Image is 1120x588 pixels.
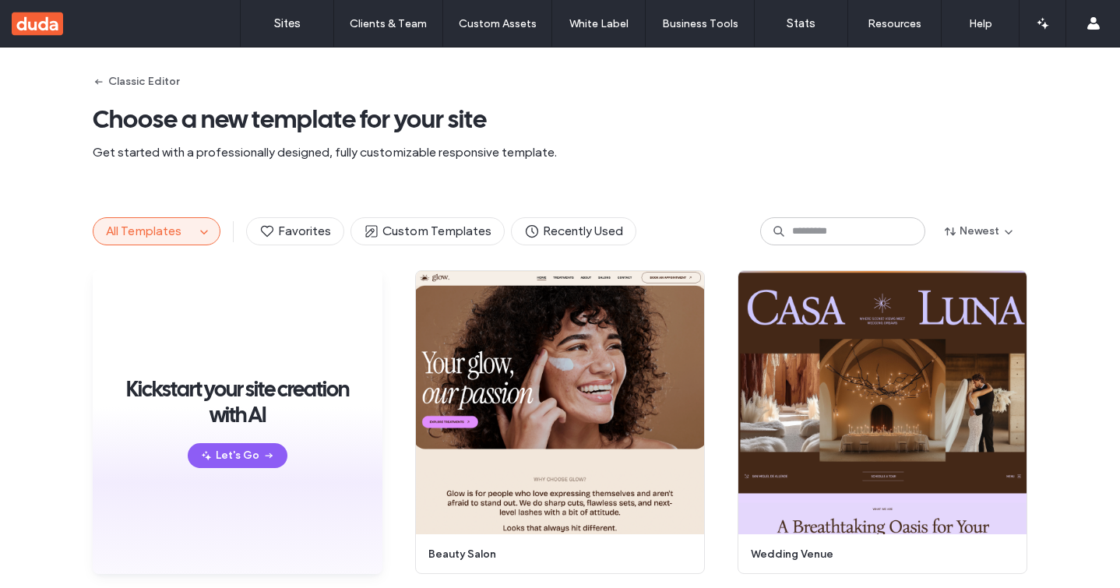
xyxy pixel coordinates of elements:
span: Custom Templates [364,223,491,240]
label: Business Tools [662,17,738,30]
button: Classic Editor [93,69,179,94]
button: Favorites [246,217,344,245]
span: Kickstart your site creation with AI [116,376,359,428]
span: Recently Used [524,223,623,240]
label: Custom Assets [459,17,537,30]
span: Choose a new template for your site [93,104,1027,135]
span: Get started with a professionally designed, fully customizable responsive template. [93,144,1027,161]
span: beauty salon [428,547,682,562]
label: Sites [274,16,301,30]
label: Help [969,17,992,30]
label: Resources [868,17,921,30]
button: Let's Go [188,443,287,468]
button: All Templates [93,218,195,245]
label: Clients & Team [350,17,427,30]
button: Recently Used [511,217,636,245]
span: wedding venue [751,547,1005,562]
label: White Label [569,17,629,30]
span: All Templates [106,224,181,238]
span: Favorites [259,223,331,240]
label: Stats [787,16,815,30]
button: Newest [932,219,1027,244]
button: Custom Templates [350,217,505,245]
